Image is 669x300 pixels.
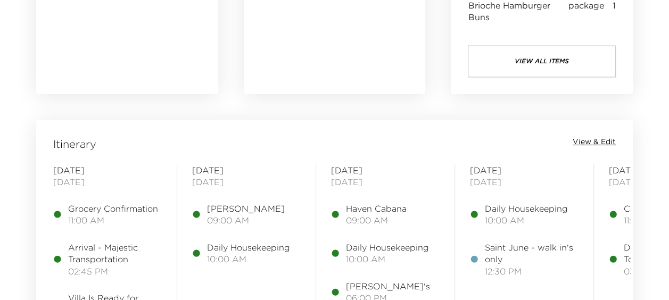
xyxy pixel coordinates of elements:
span: [DATE] [53,176,162,188]
span: 02:45 PM [68,265,162,277]
button: View & Edit [573,137,616,147]
span: 09:00 AM [207,214,285,226]
span: [DATE] [53,164,162,176]
span: 09:00 AM [346,214,407,226]
span: [DATE] [331,176,440,188]
span: Arrival - Majestic Transportation [68,241,162,265]
span: Saint June - walk in's only [485,241,579,265]
span: Daily Housekeeping [207,241,290,253]
span: Grocery Confirmation [68,203,158,214]
span: [DATE] [470,164,579,176]
span: [DATE] [331,164,440,176]
span: Daily Housekeeping [346,241,429,253]
span: [PERSON_NAME]'s [346,280,430,292]
button: view all items [468,45,616,77]
span: 10:00 AM [485,214,568,226]
span: [DATE] [192,164,301,176]
span: 12:30 PM [485,265,579,277]
span: Haven Cabana [346,203,407,214]
span: Daily Housekeeping [485,203,568,214]
span: 10:00 AM [346,253,429,265]
span: Itinerary [53,137,96,152]
span: [DATE] [192,176,301,188]
span: [DATE] [470,176,579,188]
span: 10:00 AM [207,253,290,265]
span: [PERSON_NAME] [207,203,285,214]
span: 11:00 AM [68,214,158,226]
